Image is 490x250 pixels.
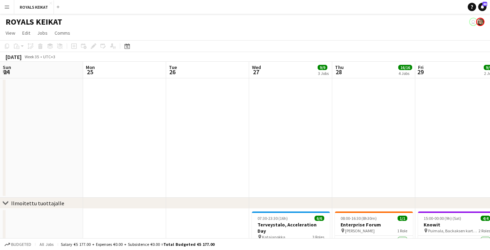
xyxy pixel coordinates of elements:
button: Budgeted [3,241,32,248]
span: Sun [3,64,11,70]
app-user-avatar: Pauliina Aalto [476,18,484,26]
span: 29 [417,68,424,76]
span: Katajanokka [262,234,285,240]
div: 4 Jobs [399,71,412,76]
span: Wed [252,64,261,70]
div: UTC+3 [43,54,55,59]
button: ROYALS KEIKAT [14,0,54,14]
app-user-avatar: Johanna Hytönen [469,18,477,26]
div: Ilmoitettu tuottajalle [11,200,64,207]
span: Comms [55,30,70,36]
div: [DATE] [6,53,22,60]
span: Puimala, Backaksen kartano [428,228,479,233]
span: 07:30-23:30 (16h) [258,216,288,221]
span: 24 [2,68,11,76]
span: 9/9 [318,65,327,70]
div: 3 Jobs [318,71,329,76]
a: Edit [19,28,33,37]
span: Budgeted [11,242,31,247]
span: 3 Roles [312,234,324,240]
div: Salary €5 177.00 + Expenses €0.00 + Subsistence €0.00 = [61,242,214,247]
span: Total Budgeted €5 177.00 [163,242,214,247]
span: Tue [169,64,177,70]
a: 48 [478,3,487,11]
span: 15:00-00:00 (9h) (Sat) [424,216,461,221]
h3: Terveystalo, Acceleration Day [252,222,330,234]
span: 28 [334,68,344,76]
h3: Enterprise Forum [335,222,413,228]
span: 25 [85,68,95,76]
span: 1 Role [397,228,407,233]
span: 26 [168,68,177,76]
span: 1/1 [398,216,407,221]
a: Jobs [34,28,50,37]
a: Comms [52,28,73,37]
span: 08:00-16:30 (8h30m) [341,216,377,221]
span: Mon [86,64,95,70]
span: All jobs [38,242,55,247]
span: Week 35 [23,54,40,59]
span: Fri [418,64,424,70]
span: 16/16 [398,65,412,70]
span: View [6,30,15,36]
span: Jobs [37,30,48,36]
span: 48 [482,2,487,6]
span: Edit [22,30,30,36]
span: 6/6 [315,216,324,221]
a: View [3,28,18,37]
span: Thu [335,64,344,70]
span: [PERSON_NAME] [345,228,375,233]
span: 27 [251,68,261,76]
h1: ROYALS KEIKAT [6,17,62,27]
